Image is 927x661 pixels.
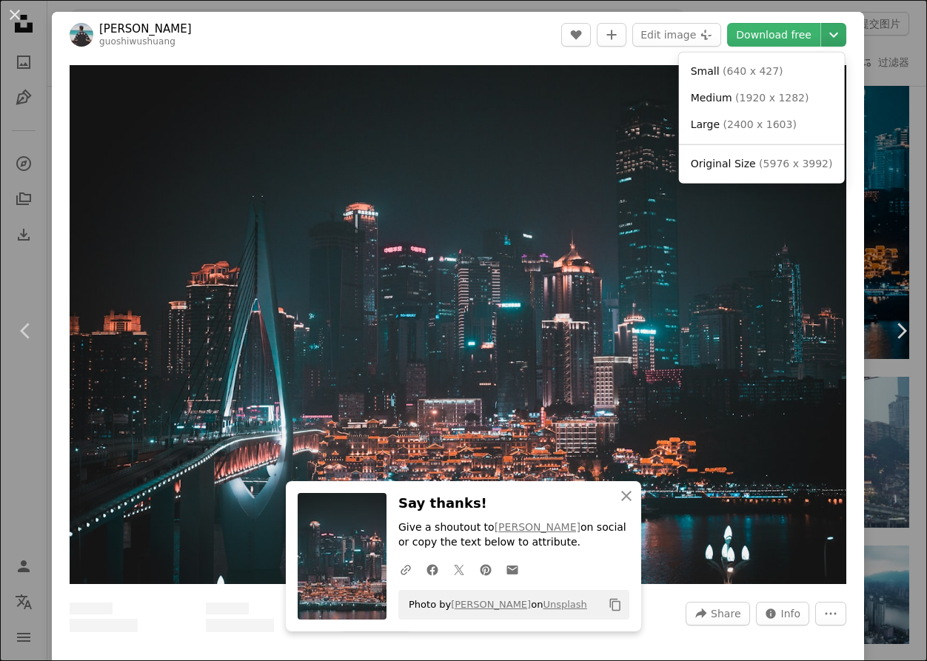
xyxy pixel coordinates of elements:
[679,53,845,184] div: Choose download size
[821,23,846,47] button: Choose download size
[735,92,809,104] span: ( 1920 x 1282 )
[723,65,783,77] span: ( 640 x 427 )
[691,118,720,130] span: Large
[723,118,797,130] span: ( 2400 x 1603 )
[691,92,732,104] span: Medium
[691,158,756,170] span: Original Size
[691,65,720,77] span: Small
[759,158,832,170] span: ( 5976 x 3992 )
